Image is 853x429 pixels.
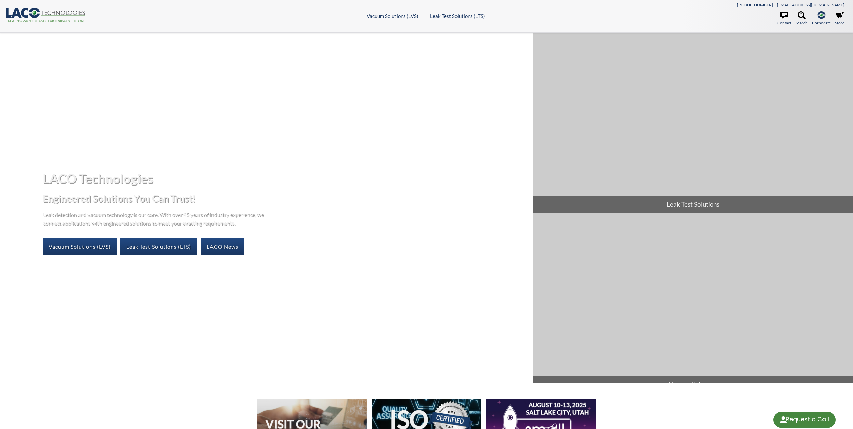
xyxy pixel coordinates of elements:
div: Request a Call [773,412,836,428]
span: Leak Test Solutions [533,196,853,213]
a: Leak Test Solutions (LTS) [120,238,197,255]
a: Store [835,11,844,26]
a: Vacuum Solutions (LVS) [367,13,418,19]
a: Vacuum Solutions [533,213,853,393]
a: Vacuum Solutions (LVS) [43,238,117,255]
h1: LACO Technologies [43,170,528,187]
a: Search [796,11,808,26]
span: Vacuum Solutions [533,376,853,392]
a: Leak Test Solutions (LTS) [430,13,485,19]
span: Corporate [812,20,831,26]
div: Request a Call [786,412,829,427]
img: round button [778,414,789,425]
a: [EMAIL_ADDRESS][DOMAIN_NAME] [777,2,844,7]
a: Leak Test Solutions [533,33,853,213]
a: [PHONE_NUMBER] [737,2,773,7]
a: Contact [777,11,791,26]
h2: Engineered Solutions You Can Trust! [43,192,528,205]
p: Leak detection and vacuum technology is our core. With over 45 years of industry experience, we c... [43,210,267,227]
a: LACO News [201,238,244,255]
